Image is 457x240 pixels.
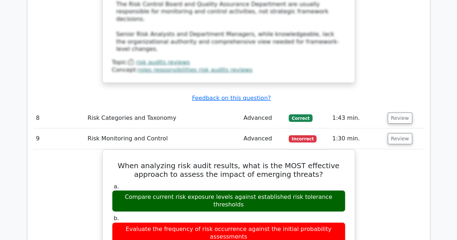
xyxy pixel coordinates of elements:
td: 1:30 min. [329,128,385,149]
a: roles responsibilities risk audits reviews [138,66,253,73]
button: Review [388,133,412,144]
td: Advanced [241,128,286,149]
td: 1:43 min. [329,108,385,128]
div: Topic: [112,59,345,66]
a: risk audits reviews [136,59,190,66]
h5: When analyzing risk audit results, what is the MOST effective approach to assess the impact of em... [111,161,346,179]
td: Advanced [241,108,286,128]
td: Risk Categories and Taxonomy [85,108,241,128]
a: Feedback on this question? [192,95,271,101]
span: Correct [289,114,312,122]
td: 9 [33,128,85,149]
span: b. [114,215,119,222]
button: Review [388,113,412,124]
td: 8 [33,108,85,128]
span: Incorrect [289,135,316,143]
td: Risk Monitoring and Control [85,128,241,149]
div: Compare current risk exposure levels against established risk tolerance thresholds [112,190,345,212]
span: a. [114,183,119,190]
div: Concept: [112,66,345,74]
